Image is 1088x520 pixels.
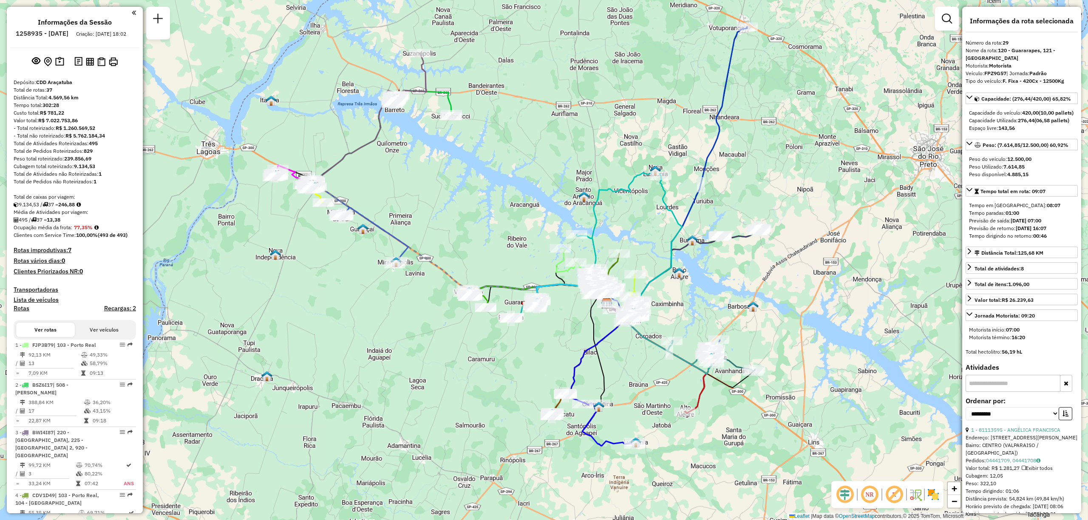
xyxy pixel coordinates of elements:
[127,430,133,435] em: Rota exportada
[14,109,136,117] div: Custo total:
[98,232,127,238] strong: (493 de 493)
[14,132,136,140] div: - Total não roteirizado:
[89,369,132,377] td: 09:13
[975,296,1034,304] div: Valor total:
[687,235,698,246] img: BURITAMA
[76,471,82,476] i: % de utilização da cubagem
[30,55,42,68] button: Exibir sessão original
[32,492,55,498] span: CDV1D49
[16,323,75,337] button: Ver rotas
[305,180,316,191] img: ANDRADINA
[966,396,1078,406] label: Ordenar por:
[969,334,1074,341] div: Motorista término:
[1006,326,1020,333] strong: 07:00
[150,10,167,29] a: Nova sessão e pesquisa
[14,208,136,216] div: Média de Atividades por viagem:
[966,434,1078,441] div: Endereço: [STREET_ADDRESS][PERSON_NAME]
[578,191,589,202] img: SANT. ANTÔNIO DO ARACANGUÁ
[31,217,37,222] i: Total de rotas
[909,488,922,501] img: Fluxo de ruas
[123,479,134,488] td: ANS
[28,416,84,425] td: 22,87 KM
[309,182,320,193] img: PA - Andradina
[966,139,1078,150] a: Peso: (7.614,85/12.500,00) 60,92%
[650,165,661,176] img: NOVA LUZITÂNIA
[748,301,759,312] img: BARBOSA
[28,369,81,377] td: 7,09 KM
[89,359,132,368] td: 58,79%
[14,124,136,132] div: - Total roteirizado:
[966,247,1078,258] a: Distância Total:125,68 KM
[87,509,128,517] td: 69,71%
[93,178,96,185] strong: 1
[68,246,71,254] strong: 7
[986,457,1040,464] a: 04441709, 04441708
[92,398,133,407] td: 36,20%
[28,398,84,407] td: 388,84 KM
[74,163,95,169] strong: 9.134,53
[32,342,54,348] span: FJP3B79
[127,382,133,387] em: Rota exportada
[14,247,136,254] h4: Rotas improdutivas:
[81,352,88,357] i: % de utilização do peso
[58,201,75,208] strong: 246,88
[270,170,281,181] img: CASTILHO
[1008,281,1029,287] strong: 1.096,00
[969,156,1031,162] span: Peso do veículo:
[966,480,996,486] span: Peso: 322,10
[787,513,966,520] div: Map data © contributors,© 2025 TomTom, Microsoft
[859,484,880,505] span: Ocultar NR
[76,463,82,468] i: % de utilização do peso
[1033,233,1047,239] strong: 00:46
[1002,297,1034,303] strong: R$ 26.239,63
[28,351,81,359] td: 92,13 KM
[104,305,136,312] h4: Recargas: 2
[47,216,60,223] strong: 13,38
[989,62,1011,69] strong: Motorista
[266,95,277,106] img: ITAPURA
[14,170,136,178] div: Total de Atividades não Roteirizadas:
[983,142,1068,148] span: Peso: (7.614,85/12.500,00) 60,92%
[14,202,19,207] i: Cubagem total roteirizado
[28,359,81,368] td: 13
[952,496,957,506] span: −
[984,70,1006,76] strong: FPZ9G57
[966,510,1078,518] div: Horário previsto de saída: [DATE] 08:21
[966,472,1003,479] span: Cubagem: 12,05
[1029,70,1047,76] strong: Padrão
[966,457,1078,464] div: Pedidos:
[76,481,80,486] i: Tempo total em rota
[38,18,112,26] h4: Informações da Sessão
[601,298,612,309] img: 625 UDC Light Campus Universitário
[966,278,1078,290] a: Total de itens:1.096,00
[1021,265,1024,272] strong: 8
[96,56,107,68] button: Visualizar Romaneio
[14,86,136,94] div: Total de rotas:
[948,482,960,495] a: Zoom in
[839,513,875,519] a: OpenStreetMap
[1007,156,1031,162] strong: 12.500,00
[966,294,1078,305] a: Valor total:R$ 26.239,63
[42,202,48,207] i: Total de rotas
[998,125,1015,131] strong: 143,56
[89,351,132,359] td: 49,33%
[14,193,136,201] div: Total de caixas por viagem:
[64,155,91,162] strong: 239.856,69
[14,79,136,86] div: Depósito:
[532,297,543,308] img: GUARARAPES
[15,382,68,396] span: 2 -
[357,223,368,234] img: GUARAÇAÍ
[15,429,88,458] span: 3 -
[1034,117,1069,124] strong: (06,58 pallets)
[14,101,136,109] div: Tempo total:
[969,225,1074,232] div: Previsão de retorno:
[28,461,76,469] td: 99,72 KM
[966,152,1078,182] div: Peso: (7.614,85/12.500,00) 60,92%
[969,163,1074,171] div: Peso Utilizado:
[948,495,960,508] a: Zoom out
[969,232,1074,240] div: Tempo dirigindo no retorno:
[969,171,1074,178] div: Peso disponível:
[1022,465,1053,471] span: Exibir todos
[966,93,1078,104] a: Capacidade: (276,44/420,00) 65,82%
[15,342,96,348] span: 1 -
